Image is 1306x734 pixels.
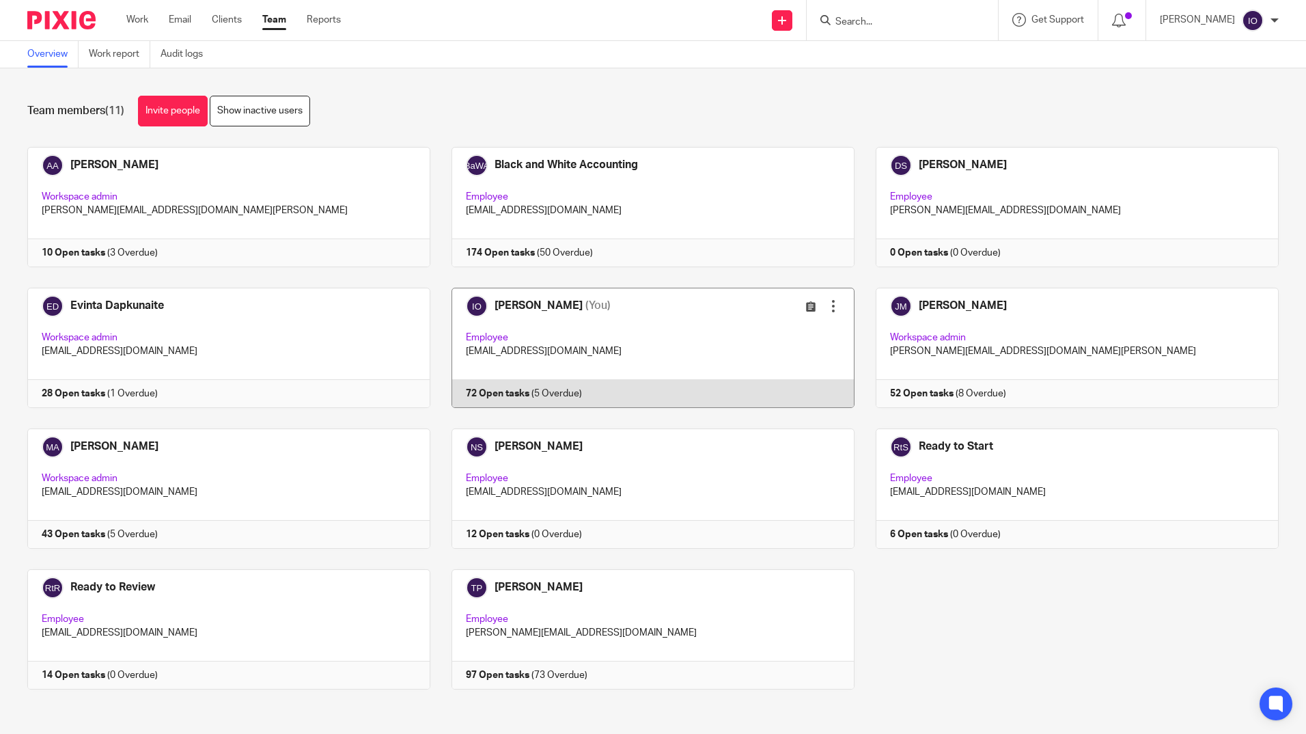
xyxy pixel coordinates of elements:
[1031,15,1084,25] span: Get Support
[126,13,148,27] a: Work
[89,41,150,68] a: Work report
[138,96,208,126] a: Invite people
[27,104,124,118] h1: Team members
[1160,13,1235,27] p: [PERSON_NAME]
[1242,10,1264,31] img: svg%3E
[307,13,341,27] a: Reports
[210,96,310,126] a: Show inactive users
[105,105,124,116] span: (11)
[27,11,96,29] img: Pixie
[161,41,213,68] a: Audit logs
[262,13,286,27] a: Team
[169,13,191,27] a: Email
[212,13,242,27] a: Clients
[834,16,957,29] input: Search
[27,41,79,68] a: Overview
